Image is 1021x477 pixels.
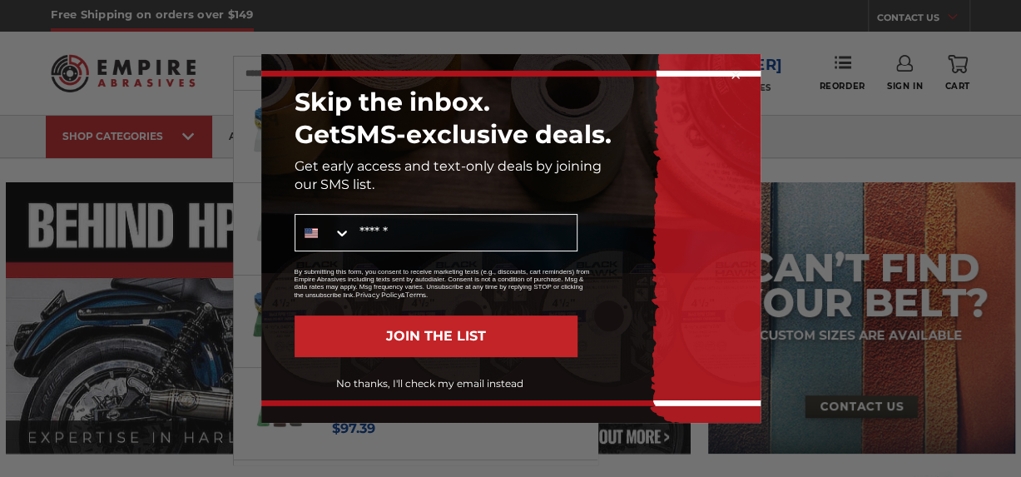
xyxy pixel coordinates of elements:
button: JOIN THE LIST [295,316,577,357]
button: Close dialog [727,67,744,83]
button: Search Countries [295,215,351,251]
span: SMS-exclusive deals. [340,119,612,150]
span: Get [295,119,340,150]
a: Privacy Policy [354,291,400,299]
span: Skip the inbox. [295,87,490,117]
span: Get early access and text-only deals by joining [295,158,602,174]
img: United States [305,226,318,240]
p: By submitting this form, you consent to receive marketing texts (e.g., discounts, cart reminders)... [295,268,594,299]
button: No thanks, I'll check my email instead [283,370,577,398]
span: our SMS list. [295,176,374,192]
a: Terms [405,291,426,299]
